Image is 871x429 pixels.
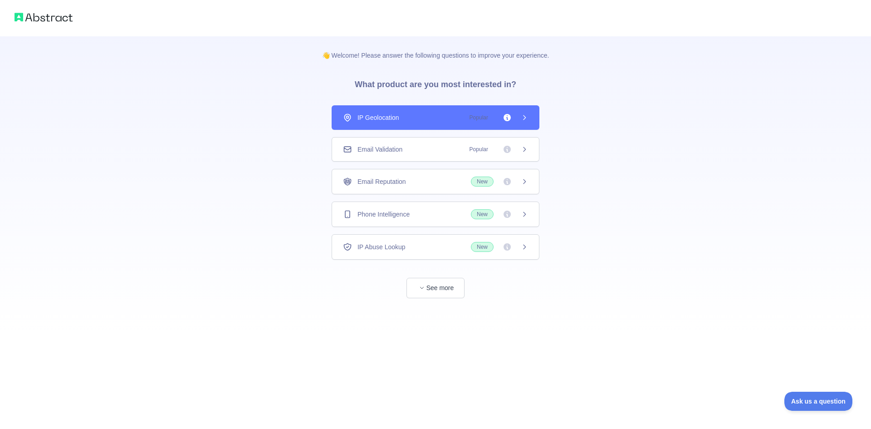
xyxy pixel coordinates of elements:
span: Phone Intelligence [357,210,410,219]
span: New [471,242,494,252]
span: Email Validation [357,145,402,154]
span: New [471,209,494,219]
button: See more [406,278,465,298]
p: 👋 Welcome! Please answer the following questions to improve your experience. [308,36,564,60]
h3: What product are you most interested in? [340,60,531,105]
span: Popular [464,113,494,122]
span: IP Geolocation [357,113,399,122]
span: Popular [464,145,494,154]
img: Abstract logo [15,11,73,24]
span: Email Reputation [357,177,406,186]
span: IP Abuse Lookup [357,242,406,251]
iframe: Toggle Customer Support [784,392,853,411]
span: New [471,177,494,187]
